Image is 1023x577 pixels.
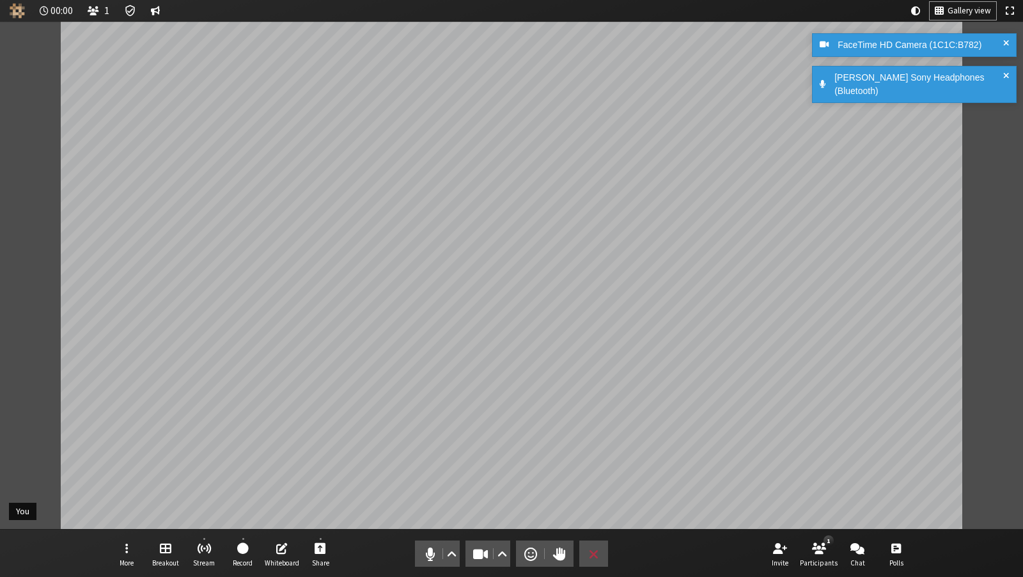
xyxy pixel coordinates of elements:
button: Video setting [494,541,510,567]
button: Start sharing [302,537,338,571]
button: Send a reaction [516,541,545,567]
button: Fullscreen [1001,2,1019,20]
button: Open participant list [82,2,114,20]
div: [PERSON_NAME] Sony Headphones (Bluetooth) [830,71,1008,98]
button: Audio settings [443,541,459,567]
span: 00:00 [51,5,73,16]
button: Change layout [930,2,996,20]
button: Open chat [839,537,875,571]
button: Open participant list [801,537,837,571]
button: Using system theme [906,2,925,20]
span: Gallery view [948,6,991,16]
span: Record [233,559,253,567]
span: More [120,559,134,567]
button: Open menu [109,537,144,571]
button: Raise hand [545,541,574,567]
span: Polls [889,559,903,567]
span: Participants [800,559,838,567]
button: Open shared whiteboard [264,537,300,571]
div: FaceTime HD Camera (1C1C:B782) [833,38,1008,52]
button: End or leave meeting [579,541,608,567]
span: 1 [104,5,109,16]
button: Start recording [225,537,261,571]
span: Invite [772,559,788,567]
img: Iotum [10,3,25,19]
button: Conversation [146,2,165,20]
button: Manage Breakout Rooms [148,537,184,571]
span: Chat [850,559,865,567]
button: Invite participants (⌘+Shift+I) [762,537,798,571]
div: Timer [35,2,79,20]
button: Open poll [879,537,914,571]
span: Share [312,559,329,567]
span: Breakout [152,559,179,567]
span: Stream [193,559,215,567]
div: You [12,505,34,518]
div: 1 [824,535,833,546]
button: Stop video (⌘+Shift+V) [465,541,510,567]
span: Whiteboard [265,559,299,567]
div: Meeting details Encryption enabled [119,2,141,20]
button: Mute (⌘+Shift+A) [415,541,460,567]
button: Start streaming [186,537,222,571]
